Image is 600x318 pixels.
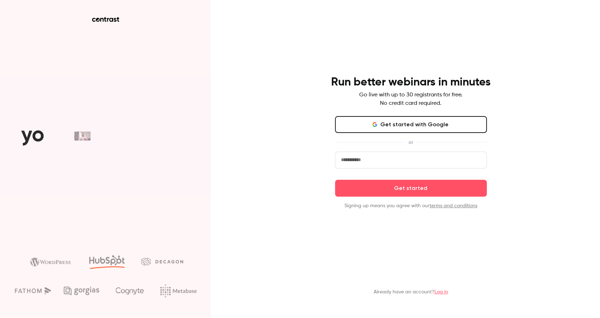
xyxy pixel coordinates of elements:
[374,288,448,295] p: Already have an account?
[430,203,477,208] a: terms and conditions
[434,290,448,294] a: Log in
[141,257,183,265] img: decagon
[335,202,487,209] p: Signing up means you agree with our
[405,139,417,146] span: or
[335,180,487,197] button: Get started
[359,91,463,108] p: Go live with up to 30 registrants for free. No credit card required.
[335,116,487,133] button: Get started with Google
[331,75,491,89] h4: Run better webinars in minutes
